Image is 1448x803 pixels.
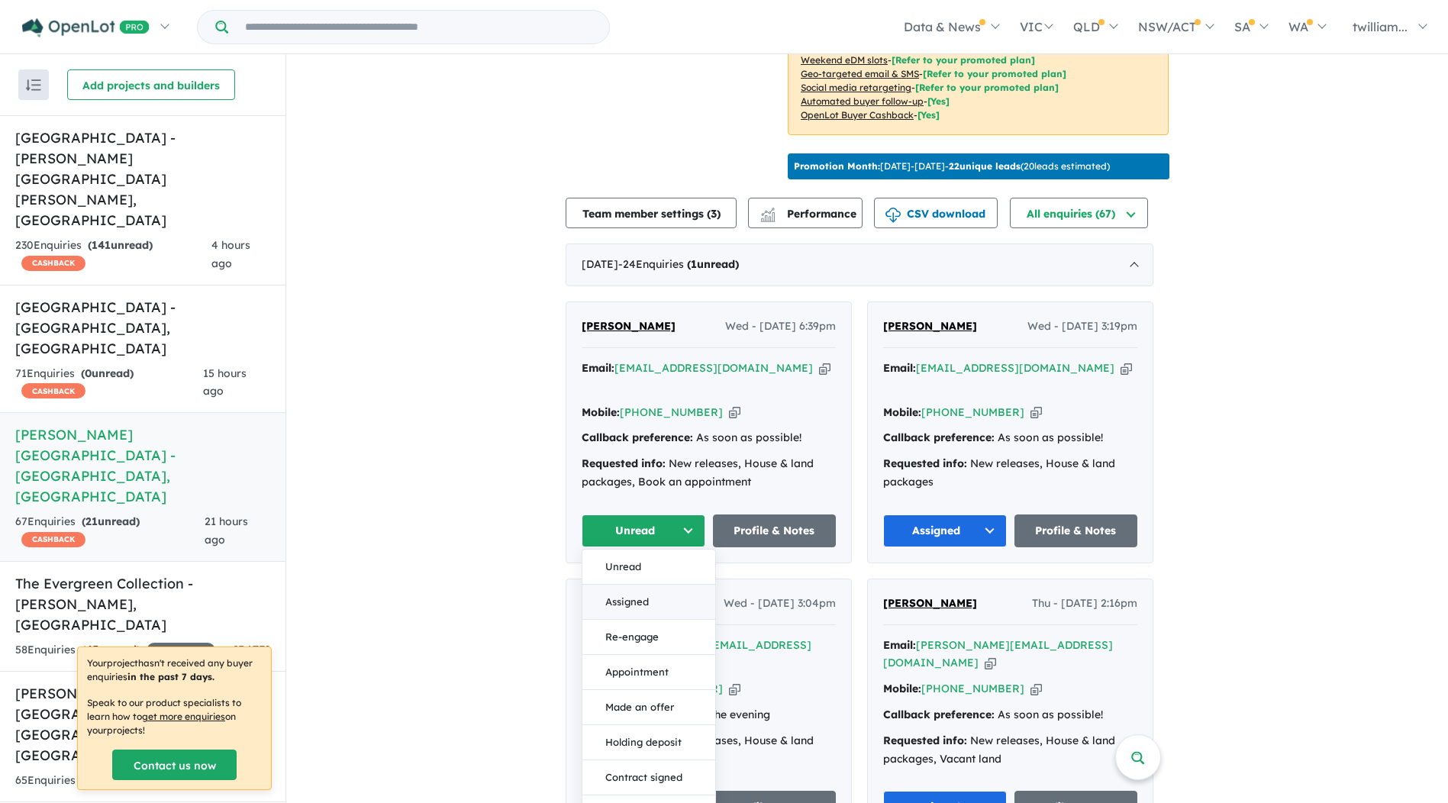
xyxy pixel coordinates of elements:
[582,690,715,725] button: Made an offer
[1030,405,1042,421] button: Copy
[711,207,717,221] span: 3
[582,655,715,690] button: Appointment
[713,514,837,547] a: Profile & Notes
[582,361,614,375] strong: Email:
[819,360,830,376] button: Copy
[582,455,836,492] div: New releases, House & land packages, Book an appointment
[917,109,940,121] span: [Yes]
[801,109,914,121] u: OpenLot Buyer Cashback
[748,198,863,228] button: Performance
[211,238,250,270] span: 4 hours ago
[916,361,1114,375] a: [EMAIL_ADDRESS][DOMAIN_NAME]
[582,456,666,470] strong: Requested info:
[231,11,606,44] input: Try estate name, suburb, builder or developer
[985,655,996,671] button: Copy
[883,732,1137,769] div: New releases, House & land packages, Vacant land
[1027,318,1137,336] span: Wed - [DATE] 3:19pm
[15,513,205,550] div: 67 Enquir ies
[883,708,995,721] strong: Callback preference:
[112,750,237,780] a: Contact us now
[82,514,140,528] strong: ( unread)
[87,656,262,684] p: Your project hasn't received any buyer enquiries
[582,585,715,620] button: Assigned
[1030,681,1042,697] button: Copy
[883,595,977,613] a: [PERSON_NAME]
[883,706,1137,724] div: As soon as possible!
[81,366,134,380] strong: ( unread)
[1121,360,1132,376] button: Copy
[15,297,270,359] h5: [GEOGRAPHIC_DATA] - [GEOGRAPHIC_DATA] , [GEOGRAPHIC_DATA]
[566,243,1153,286] div: [DATE]
[22,18,150,37] img: Openlot PRO Logo White
[923,68,1066,79] span: [Refer to your promoted plan]
[92,238,111,252] span: 141
[15,237,211,273] div: 230 Enquir ies
[26,79,41,91] img: sort.svg
[883,456,967,470] strong: Requested info:
[794,160,880,172] b: Promotion Month:
[85,366,92,380] span: 0
[582,318,676,336] a: [PERSON_NAME]
[582,319,676,333] span: [PERSON_NAME]
[883,514,1007,547] button: Assigned
[801,95,924,107] u: Automated buyer follow-up
[883,405,921,419] strong: Mobile:
[15,424,270,507] h5: [PERSON_NAME][GEOGRAPHIC_DATA] - [GEOGRAPHIC_DATA] , [GEOGRAPHIC_DATA]
[885,208,901,223] img: download icon
[883,455,1137,492] div: New releases, House & land packages
[85,643,98,656] span: 45
[883,596,977,610] span: [PERSON_NAME]
[883,431,995,444] strong: Callback preference:
[883,318,977,336] a: [PERSON_NAME]
[21,383,85,398] span: CASHBACK
[582,725,715,760] button: Holding deposit
[87,696,262,737] p: Speak to our product specialists to learn how to on your projects !
[203,366,247,398] span: 15 hours ago
[729,681,740,697] button: Copy
[883,682,921,695] strong: Mobile:
[147,643,215,658] span: 40 % READY
[729,405,740,421] button: Copy
[582,429,836,447] div: As soon as possible!
[687,257,739,271] strong: ( unread)
[801,54,888,66] u: Weekend eDM slots
[801,82,911,93] u: Social media retargeting
[927,95,950,107] span: [Yes]
[1032,595,1137,613] span: Thu - [DATE] 2:16pm
[801,68,919,79] u: Geo-targeted email & SMS
[582,620,715,655] button: Re-engage
[761,208,775,216] img: line-chart.svg
[582,514,705,547] button: Unread
[15,641,215,659] div: 58 Enquir ies
[88,238,153,252] strong: ( unread)
[883,638,1113,670] a: [PERSON_NAME][EMAIL_ADDRESS][DOMAIN_NAME]
[921,405,1024,419] a: [PHONE_NUMBER]
[1353,19,1408,34] span: twilliam...
[15,573,270,635] h5: The Evergreen Collection - [PERSON_NAME] , [GEOGRAPHIC_DATA]
[883,734,967,747] strong: Requested info:
[883,319,977,333] span: [PERSON_NAME]
[874,198,998,228] button: CSV download
[15,772,204,790] div: 65 Enquir ies
[614,361,813,375] a: [EMAIL_ADDRESS][DOMAIN_NAME]
[15,683,270,766] h5: [PERSON_NAME][GEOGRAPHIC_DATA] - [GEOGRAPHIC_DATA] , [GEOGRAPHIC_DATA]
[582,405,620,419] strong: Mobile:
[794,160,1110,173] p: [DATE] - [DATE] - ( 20 leads estimated)
[85,514,98,528] span: 21
[582,431,693,444] strong: Callback preference:
[566,198,737,228] button: Team member settings (3)
[725,318,836,336] span: Wed - [DATE] 6:39pm
[21,532,85,547] span: CASHBACK
[760,212,776,222] img: bar-chart.svg
[21,256,85,271] span: CASHBACK
[915,82,1059,93] span: [Refer to your promoted plan]
[620,405,723,419] a: [PHONE_NUMBER]
[67,69,235,100] button: Add projects and builders
[15,127,270,231] h5: [GEOGRAPHIC_DATA] - [PERSON_NAME][GEOGRAPHIC_DATA][PERSON_NAME] , [GEOGRAPHIC_DATA]
[15,365,203,401] div: 71 Enquir ies
[618,257,739,271] span: - 24 Enquir ies
[883,361,916,375] strong: Email:
[883,429,1137,447] div: As soon as possible!
[82,643,140,656] strong: ( unread)
[892,54,1035,66] span: [Refer to your promoted plan]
